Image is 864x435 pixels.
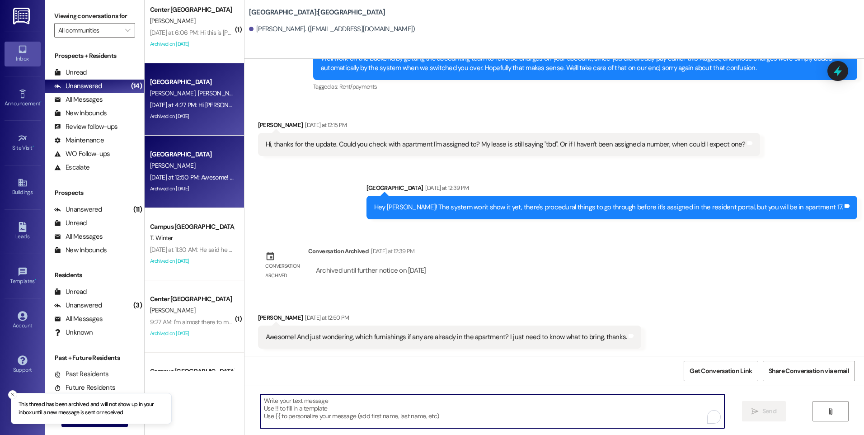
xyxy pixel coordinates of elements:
div: Unread [54,218,87,228]
span: [PERSON_NAME] [150,161,195,170]
button: Send [742,401,786,421]
label: Viewing conversations for [54,9,135,23]
b: [GEOGRAPHIC_DATA]: [GEOGRAPHIC_DATA] [249,8,385,17]
div: Archived on [DATE] [149,255,235,267]
button: Close toast [8,390,17,399]
div: [DATE] at 4:27 PM: Hi [PERSON_NAME]! I just wanted to check in about move in [DATE]. When should ... [150,101,568,109]
div: [DATE] at 11:30 AM: He said he got this message, but when I showed it to [PERSON_NAME] he said he... [150,246,508,254]
div: Archived until further notice on [DATE] [315,266,427,275]
div: Unread [54,287,87,297]
span: [PERSON_NAME] [150,306,195,314]
div: Prospects + Residents [45,51,144,61]
a: Account [5,308,41,333]
div: [DATE] at 6:06 PM: Hi this is [PERSON_NAME]! I'm just texting to remind you that I am moving into... [150,28,746,37]
div: All Messages [54,314,103,324]
i:  [125,27,130,34]
div: (14) [129,79,144,93]
div: Center [GEOGRAPHIC_DATA] [150,294,234,304]
div: 9:27 AM: I'm almost there to move in this morning! Where is your leasing office again? [150,318,371,326]
div: [DATE] at 12:39 PM [423,183,469,193]
input: All communities [58,23,121,38]
span: Get Conversation Link [690,366,752,376]
span: Send [762,407,776,416]
a: Buildings [5,175,41,199]
div: All Messages [54,95,103,104]
div: Archived on [DATE] [149,328,235,339]
div: [PERSON_NAME]. ([EMAIL_ADDRESS][DOMAIN_NAME]) [249,24,415,34]
span: Share Conversation via email [769,366,849,376]
div: Awesome! And just wondering, which furnishings if any are already in the apartment? I just need t... [266,332,627,342]
div: Hey [PERSON_NAME]! The system won't show it yet, there's procedural things to go through before i... [374,203,843,212]
a: Leads [5,219,41,244]
div: Unknown [54,328,93,337]
span: T. Winter [150,234,173,242]
div: Unanswered [54,205,102,214]
span: • [35,277,36,283]
div: Campus [GEOGRAPHIC_DATA] [150,222,234,232]
div: Center [GEOGRAPHIC_DATA] [150,5,234,14]
div: Maintenance [54,136,104,145]
button: Share Conversation via email [763,361,855,381]
div: [GEOGRAPHIC_DATA] [150,77,234,87]
span: • [40,99,42,105]
div: WO Follow-ups [54,149,110,159]
div: [PERSON_NAME] [258,313,642,326]
img: ResiDesk Logo [13,8,32,24]
div: Residents [45,270,144,280]
div: [DATE] at 12:15 PM [303,120,347,130]
p: This thread has been archived and will not show up in your inbox until a new message is sent or r... [19,401,164,416]
div: Unread [54,68,87,77]
span: • [33,143,34,150]
div: Escalate [54,163,89,172]
div: [DATE] at 12:50 PM: Awesome! And just wondering, which furnishings if any are already in the apar... [150,173,532,181]
div: (3) [131,298,144,312]
div: Unanswered [54,301,102,310]
span: Rent/payments [339,83,377,90]
i:  [751,408,758,415]
div: Campus [GEOGRAPHIC_DATA] [150,367,234,376]
div: Tagged as: [313,80,857,93]
span: [PERSON_NAME] [150,89,198,97]
div: Archived on [DATE] [149,38,235,50]
div: [GEOGRAPHIC_DATA] [366,183,858,196]
div: New Inbounds [54,109,107,118]
button: Get Conversation Link [684,361,758,381]
span: [PERSON_NAME] [197,89,243,97]
a: Support [5,353,41,377]
div: Conversation Archived [308,246,369,256]
div: [DATE] at 12:39 PM [369,246,414,256]
div: [PERSON_NAME] [258,120,760,133]
span: [PERSON_NAME] [150,17,195,25]
div: Conversation archived [265,261,301,281]
div: All Messages [54,232,103,241]
div: Prospects [45,188,144,198]
div: Unanswered [54,81,102,91]
a: Inbox [5,42,41,66]
div: (11) [131,203,144,217]
div: Past Residents [54,369,109,379]
textarea: To enrich screen reader interactions, please activate Accessibility in Grammarly extension settings [260,394,724,428]
div: Hi, thanks for the update. Could you check with apartment I'm assigned to? My lease is still sayi... [266,140,746,149]
div: Future Residents [54,383,115,392]
div: Archived on [DATE] [149,111,235,122]
i:  [827,408,834,415]
div: [GEOGRAPHIC_DATA] [150,150,234,159]
div: [DATE] at 12:50 PM [303,313,349,322]
div: Review follow-ups [54,122,117,132]
div: Past + Future Residents [45,353,144,363]
div: New Inbounds [54,246,107,255]
a: Site Visit • [5,131,41,155]
div: Archived on [DATE] [149,183,235,194]
a: Templates • [5,264,41,288]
